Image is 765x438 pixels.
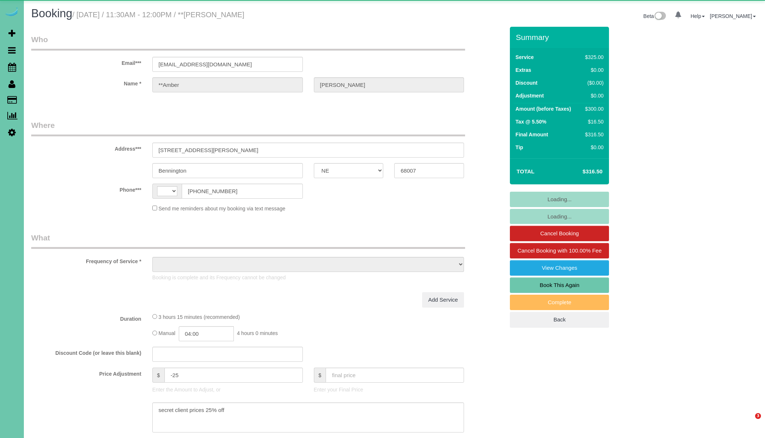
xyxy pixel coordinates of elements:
img: New interface [654,12,666,21]
a: [PERSON_NAME] [710,13,756,19]
div: $325.00 [582,54,603,61]
div: $16.50 [582,118,603,125]
a: Book This Again [510,277,609,293]
a: Add Service [422,292,464,308]
a: Help [690,13,705,19]
div: $0.00 [582,66,603,74]
label: Tip [515,144,523,151]
label: Discount Code (or leave this blank) [26,347,147,357]
label: Tax @ 5.50% [515,118,546,125]
div: $0.00 [582,92,603,99]
span: $ [152,368,164,383]
label: Frequency of Service * [26,255,147,265]
input: final price [326,368,464,383]
label: Duration [26,313,147,323]
label: Amount (before Taxes) [515,105,571,113]
strong: Total [516,168,534,174]
label: Final Amount [515,131,548,138]
a: Cancel Booking with 100.00% Fee [510,243,609,258]
small: / [DATE] / 11:30AM - 12:00PM / **[PERSON_NAME] [72,11,244,19]
span: 4 hours 0 minutes [237,331,278,336]
a: Back [510,312,609,327]
div: $316.50 [582,131,603,138]
legend: Who [31,34,465,51]
div: ($0.00) [582,79,603,87]
div: $0.00 [582,144,603,151]
h4: $316.50 [561,169,602,175]
p: Enter your Final Price [314,386,464,393]
span: Manual [159,331,175,336]
span: 3 [755,413,761,419]
span: Booking [31,7,72,20]
a: Beta [643,13,666,19]
label: Service [515,54,534,61]
div: $300.00 [582,105,603,113]
label: Price Adjustment [26,368,147,378]
span: Cancel Booking with 100.00% Fee [518,247,602,254]
span: 3 hours 15 minutes (recommended) [159,314,240,320]
label: Discount [515,79,537,87]
p: Enter the Amount to Adjust, or [152,386,303,393]
span: Send me reminders about my booking via text message [159,206,286,211]
label: Name * [26,77,147,87]
a: View Changes [510,260,609,276]
label: Adjustment [515,92,544,99]
legend: Where [31,120,465,136]
h3: Summary [516,33,605,41]
img: Automaid Logo [4,7,19,18]
a: Cancel Booking [510,226,609,241]
legend: What [31,232,465,249]
label: Extras [515,66,531,74]
span: $ [314,368,326,383]
p: Booking is complete and its Frequency cannot be changed [152,274,464,281]
iframe: Intercom live chat [740,413,758,431]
